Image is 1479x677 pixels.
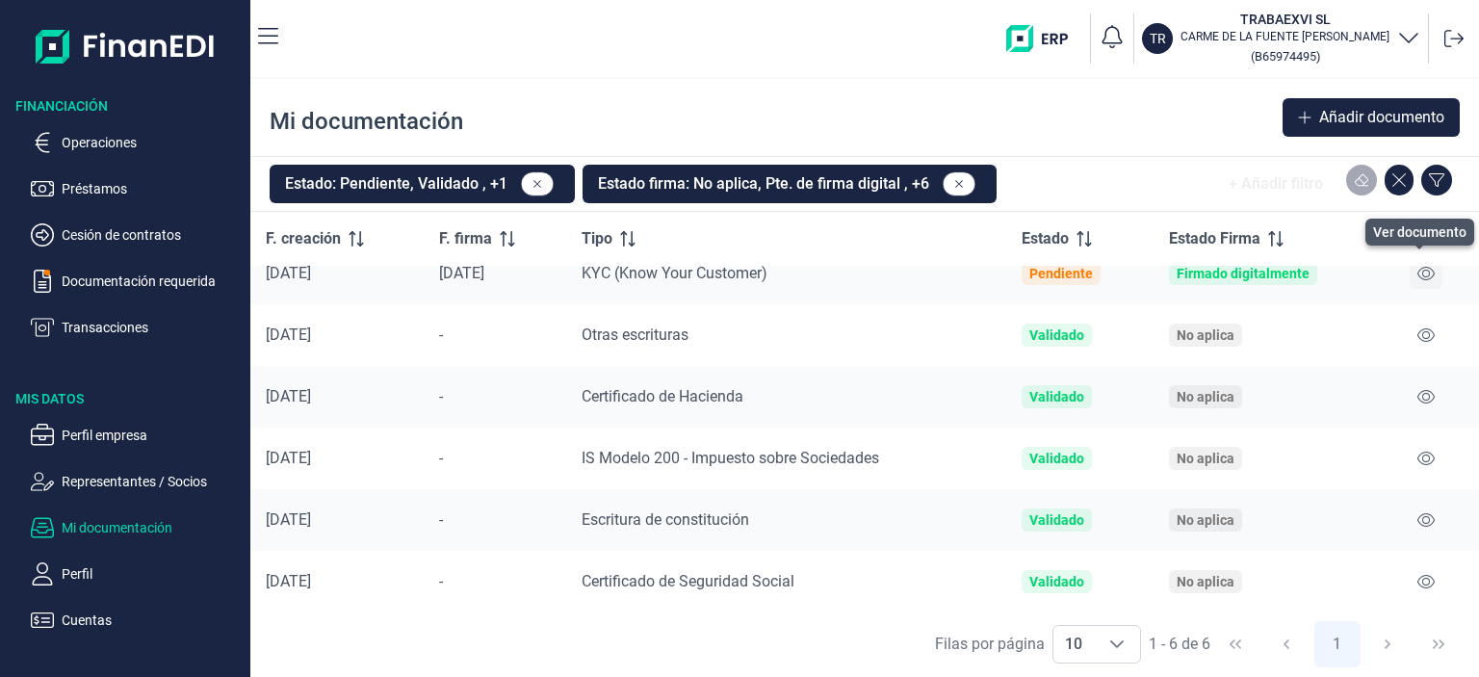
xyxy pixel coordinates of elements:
button: Préstamos [31,177,243,200]
div: No aplica [1177,327,1234,343]
button: Cesión de contratos [31,223,243,247]
span: Estado [1022,227,1069,250]
span: Añadir documento [1319,106,1444,129]
span: F. creación [266,227,341,250]
button: Documentación requerida [31,270,243,293]
button: Perfil [31,562,243,586]
p: Cesión de contratos [62,223,243,247]
div: Validado [1029,389,1084,404]
div: [DATE] [439,264,552,283]
div: [DATE] [266,449,408,468]
span: IS Modelo 200 - Impuesto sobre Sociedades [582,449,879,467]
p: Cuentas [62,609,243,632]
div: - [439,510,552,530]
div: [DATE] [266,572,408,591]
button: Previous Page [1263,621,1310,667]
span: KYC (Know Your Customer) [582,264,767,282]
div: [DATE] [266,510,408,530]
div: - [439,387,552,406]
div: No aplica [1177,574,1234,589]
p: Perfil [62,562,243,586]
div: Mi documentación [270,106,463,137]
div: Validado [1029,574,1084,589]
span: Certificado de Seguridad Social [582,572,794,590]
button: Mi documentación [31,516,243,539]
button: Representantes / Socios [31,470,243,493]
button: Estado firma: No aplica, Pte. de firma digital , +6 [583,165,997,203]
div: No aplica [1177,512,1234,528]
button: Perfil empresa [31,424,243,447]
button: Next Page [1364,621,1411,667]
span: 10 [1053,626,1094,663]
button: Page 1 [1314,621,1361,667]
div: Pendiente [1029,266,1093,281]
div: Firmado digitalmente [1177,266,1310,281]
p: TR [1150,29,1166,48]
div: Validado [1029,512,1084,528]
p: Transacciones [62,316,243,339]
span: F. firma [439,227,492,250]
button: TRTRABAEXVI SLCARME DE LA FUENTE [PERSON_NAME](B65974495) [1142,10,1420,67]
span: Tipo [582,227,612,250]
div: - [439,572,552,591]
div: No aplica [1177,451,1234,466]
p: CARME DE LA FUENTE [PERSON_NAME] [1181,29,1389,44]
div: Filas por página [935,633,1045,656]
div: Validado [1029,327,1084,343]
p: Documentación requerida [62,270,243,293]
p: Perfil empresa [62,424,243,447]
p: Mi documentación [62,516,243,539]
span: Escritura de constitución [582,510,749,529]
button: Cuentas [31,609,243,632]
button: Estado: Pendiente, Validado , +1 [270,165,575,203]
img: erp [1006,25,1082,52]
div: [DATE] [266,264,408,283]
button: Transacciones [31,316,243,339]
span: 1 - 6 de 6 [1149,637,1210,652]
button: Operaciones [31,131,243,154]
p: Préstamos [62,177,243,200]
div: No aplica [1177,389,1234,404]
h3: TRABAEXVI SL [1181,10,1389,29]
div: [DATE] [266,387,408,406]
span: Estado Firma [1169,227,1260,250]
span: Otras escrituras [582,325,688,344]
img: Logo de aplicación [36,15,216,77]
button: Last Page [1415,621,1462,667]
div: - [439,449,552,468]
span: Certificado de Hacienda [582,387,743,405]
small: Copiar cif [1251,49,1320,64]
p: Representantes / Socios [62,470,243,493]
div: Validado [1029,451,1084,466]
button: First Page [1212,621,1258,667]
p: Operaciones [62,131,243,154]
div: - [439,325,552,345]
div: Choose [1094,626,1140,663]
div: [DATE] [266,325,408,345]
button: Añadir documento [1283,98,1460,137]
